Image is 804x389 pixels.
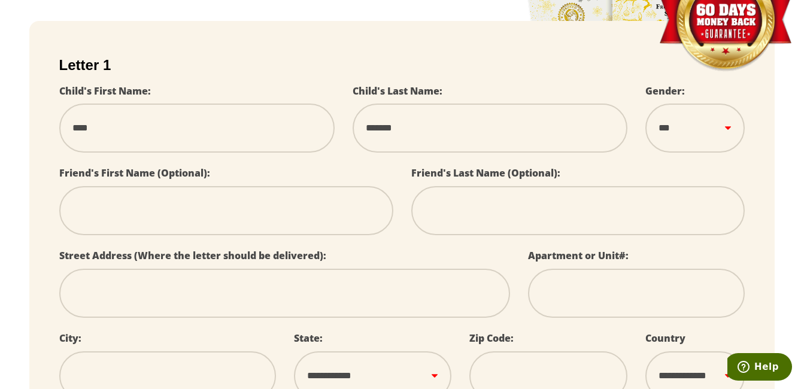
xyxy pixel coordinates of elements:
[411,166,560,180] label: Friend's Last Name (Optional):
[59,332,81,345] label: City:
[353,84,442,98] label: Child's Last Name:
[645,332,685,345] label: Country
[59,57,745,74] h2: Letter 1
[294,332,323,345] label: State:
[59,249,326,262] label: Street Address (Where the letter should be delivered):
[59,166,210,180] label: Friend's First Name (Optional):
[727,353,792,383] iframe: Opens a widget where you can find more information
[645,84,685,98] label: Gender:
[59,84,151,98] label: Child's First Name:
[528,249,629,262] label: Apartment or Unit#:
[469,332,514,345] label: Zip Code:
